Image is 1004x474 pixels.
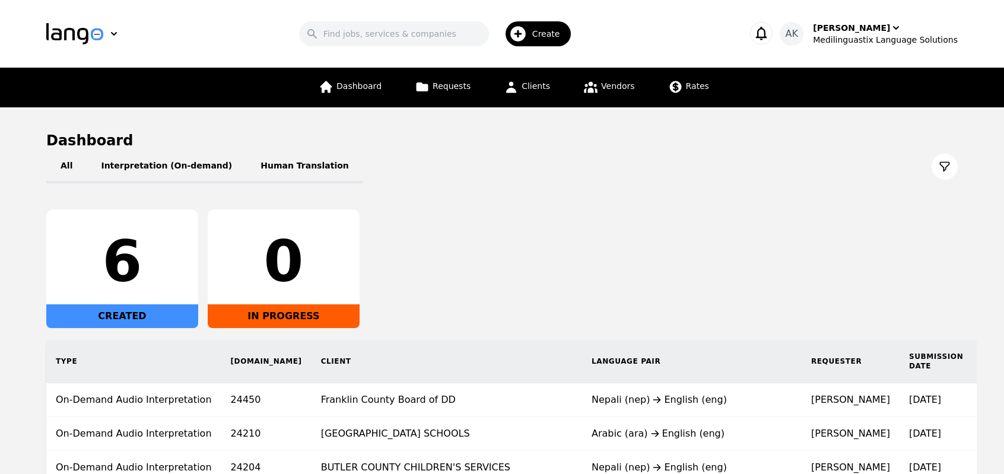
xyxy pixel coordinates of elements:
[786,27,798,41] span: AK
[46,150,87,183] button: All
[56,233,189,290] div: 6
[221,340,312,383] th: [DOMAIN_NAME]
[46,131,958,150] h1: Dashboard
[661,68,716,107] a: Rates
[312,68,389,107] a: Dashboard
[336,81,382,91] span: Dashboard
[932,154,958,180] button: Filter
[686,81,709,91] span: Rates
[312,383,582,417] td: Franklin County Board of DD
[802,417,900,451] td: [PERSON_NAME]
[592,393,792,407] div: Nepali (nep) English (eng)
[46,383,221,417] td: On-Demand Audio Interpretation
[522,81,550,91] span: Clients
[208,304,360,328] div: IN PROGRESS
[900,340,973,383] th: Submission Date
[312,417,582,451] td: [GEOGRAPHIC_DATA] SCHOOLS
[87,150,246,183] button: Interpretation (On-demand)
[576,68,641,107] a: Vendors
[221,417,312,451] td: 24210
[497,68,557,107] a: Clients
[217,233,350,290] div: 0
[909,394,941,405] time: [DATE]
[909,428,941,439] time: [DATE]
[802,383,900,417] td: [PERSON_NAME]
[582,340,802,383] th: Language Pair
[532,28,568,40] span: Create
[46,304,198,328] div: CREATED
[46,417,221,451] td: On-Demand Audio Interpretation
[802,340,900,383] th: Requester
[601,81,634,91] span: Vendors
[813,22,890,34] div: [PERSON_NAME]
[246,150,363,183] button: Human Translation
[433,81,471,91] span: Requests
[221,383,312,417] td: 24450
[408,68,478,107] a: Requests
[489,17,579,51] button: Create
[46,23,103,44] img: Logo
[299,21,489,46] input: Find jobs, services & companies
[909,462,941,473] time: [DATE]
[46,340,221,383] th: Type
[312,340,582,383] th: Client
[592,427,792,441] div: Arabic (ara) English (eng)
[780,22,958,46] button: AK[PERSON_NAME]Medilinguastix Language Solutions
[813,34,958,46] div: Medilinguastix Language Solutions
